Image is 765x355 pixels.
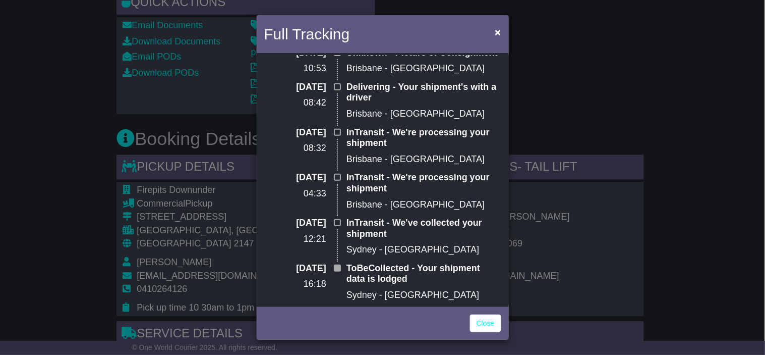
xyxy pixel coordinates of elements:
[346,218,501,239] p: InTransit - We've collected your shipment
[264,97,326,109] p: 08:42
[264,82,326,93] p: [DATE]
[346,63,501,74] p: Brisbane - [GEOGRAPHIC_DATA]
[346,154,501,165] p: Brisbane - [GEOGRAPHIC_DATA]
[264,188,326,199] p: 04:33
[264,143,326,154] p: 08:32
[264,263,326,274] p: [DATE]
[264,279,326,290] p: 16:18
[264,23,350,45] h4: Full Tracking
[264,127,326,138] p: [DATE]
[264,218,326,229] p: [DATE]
[346,127,501,149] p: InTransit - We're processing your shipment
[264,234,326,245] p: 12:21
[490,22,506,42] button: Close
[346,263,501,285] p: ToBeCollected - Your shipment data is lodged
[264,63,326,74] p: 10:53
[346,109,501,120] p: Brisbane - [GEOGRAPHIC_DATA]
[264,172,326,183] p: [DATE]
[346,290,501,301] p: Sydney - [GEOGRAPHIC_DATA]
[470,315,501,332] a: Close
[495,26,501,38] span: ×
[346,172,501,194] p: InTransit - We're processing your shipment
[346,82,501,104] p: Delivering - Your shipment's with a driver
[346,244,501,256] p: Sydney - [GEOGRAPHIC_DATA]
[346,199,501,211] p: Brisbane - [GEOGRAPHIC_DATA]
